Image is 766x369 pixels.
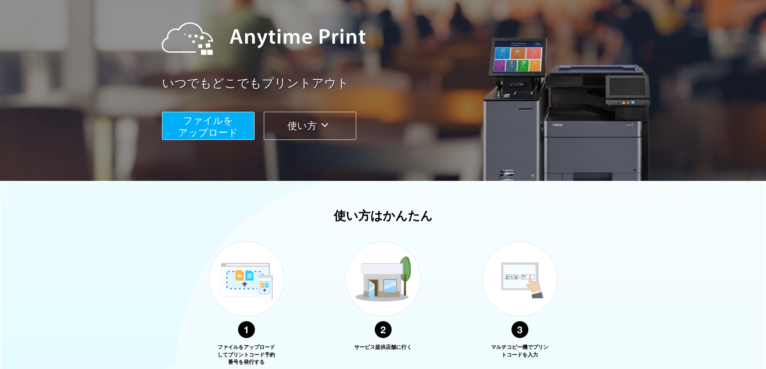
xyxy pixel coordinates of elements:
button: ファイルを​​アップロード [162,112,255,140]
button: 使い方 [264,112,356,140]
p: サービス提供店舗に行く [353,344,413,351]
p: マルチコピー機でプリントコードを入力 [490,344,550,359]
p: ファイルをアップロードしてプリントコード予約番号を発行する [216,344,277,366]
a: いつでもどこでもプリントアウト [162,75,624,92]
span: ファイルを ​​アップロード [178,115,238,138]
